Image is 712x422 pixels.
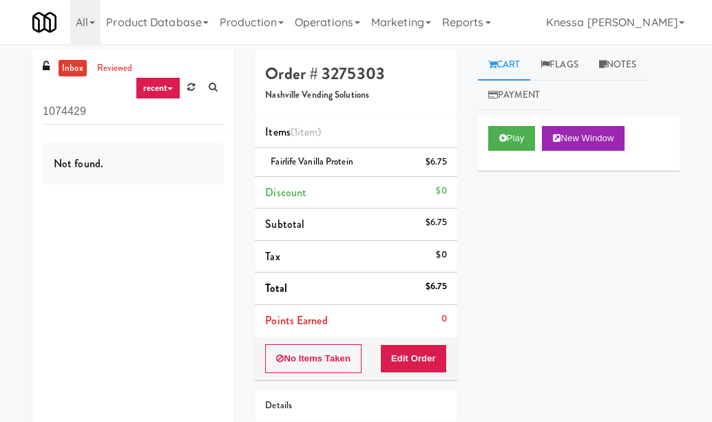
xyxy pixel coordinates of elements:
button: New Window [542,126,625,151]
a: reviewed [94,60,136,77]
div: $6.75 [426,154,447,171]
a: recent [136,77,181,99]
h5: Nashville Vending Solutions [265,90,446,101]
h4: Order # 3275303 [265,65,446,83]
button: Edit Order [380,344,447,373]
button: No Items Taken [265,344,362,373]
span: Fairlife Vanilla Protein [271,155,353,168]
img: Micromart [32,10,56,34]
div: 0 [441,310,447,328]
div: $6.75 [426,278,447,295]
span: Points Earned [265,313,327,328]
span: Discount [265,184,306,200]
input: Search vision orders [43,99,224,125]
span: Tax [265,249,280,264]
a: inbox [59,60,87,77]
span: (1 ) [291,124,322,140]
ng-pluralize: item [297,124,317,140]
button: Play [488,126,536,151]
div: $0 [436,246,446,264]
span: Not found. [54,156,103,171]
span: Total [265,280,287,296]
div: Details [265,397,446,414]
a: Cart [478,50,531,81]
div: $0 [436,182,446,200]
a: Payment [478,80,551,111]
a: Flags [530,50,589,81]
div: $6.75 [426,214,447,231]
a: Notes [589,50,647,81]
span: Subtotal [265,216,304,232]
span: Items [265,124,321,140]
